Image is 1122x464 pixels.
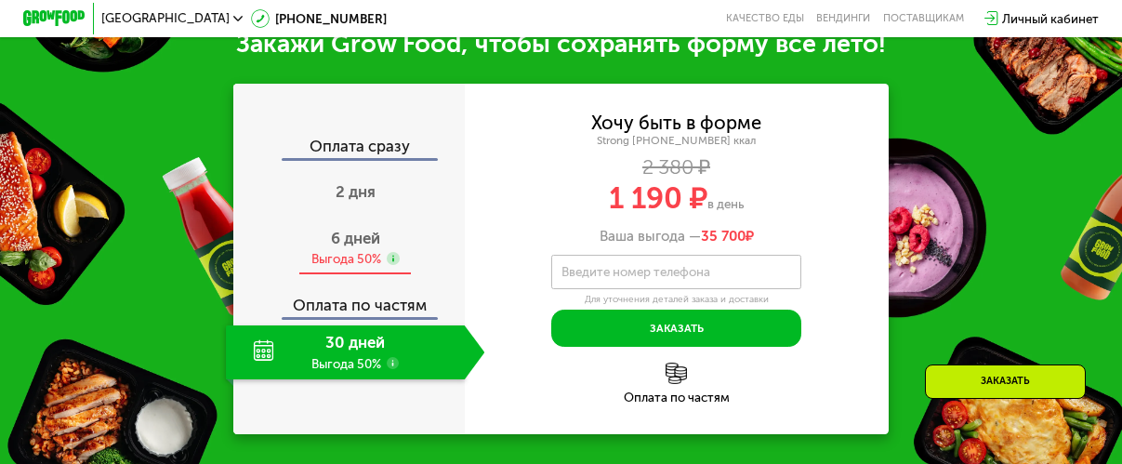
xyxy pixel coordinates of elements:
[465,134,889,148] div: Strong [PHONE_NUMBER] ккал
[701,228,746,245] span: 35 700
[666,363,687,384] img: l6xcnZfty9opOoJh.png
[1002,9,1099,28] div: Личный кабинет
[336,182,376,201] span: 2 дня
[465,228,889,245] div: Ваша выгода —
[816,12,870,24] a: Вендинги
[591,114,761,132] div: Хочу быть в форме
[235,139,464,159] div: Оплата сразу
[235,282,464,318] div: Оплата по частям
[331,229,380,247] span: 6 дней
[465,391,889,404] div: Оплата по частям
[925,365,1086,399] div: Заказать
[311,250,381,268] div: Выгода 50%
[726,12,804,24] a: Качество еды
[465,159,889,177] div: 2 380 ₽
[609,180,707,216] span: 1 190 ₽
[561,268,710,276] label: Введите номер телефона
[251,9,388,28] a: [PHONE_NUMBER]
[551,294,800,306] div: Для уточнения деталей заказа и доставки
[551,310,800,347] button: Заказать
[701,228,754,245] span: ₽
[707,196,745,211] span: в день
[101,12,230,24] span: [GEOGRAPHIC_DATA]
[883,12,964,24] div: поставщикам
